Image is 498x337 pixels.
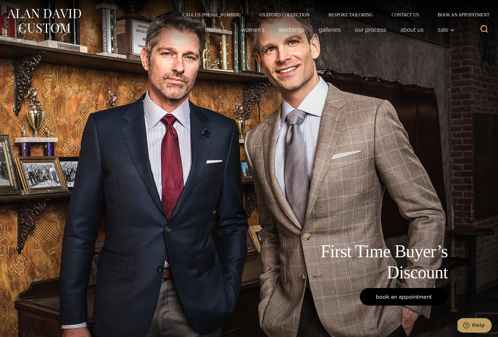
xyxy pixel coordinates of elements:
a: weddings [272,23,312,36]
h1: First Time Buyer’s Discount [306,241,448,283]
a: Bespoke Tailoring [319,13,382,17]
a: Women’s [234,23,272,36]
a: book an appointment [360,288,448,306]
a: Call Us [PHONE_NUMBER] [173,13,250,17]
span: book an appointment [376,292,432,301]
button: Child menu of Sale [431,23,458,36]
a: About Us [393,23,431,36]
a: Contact Us [382,13,428,17]
a: Galleries [312,23,348,36]
a: Our Process [348,23,393,36]
img: Alan David Custom [6,7,82,35]
a: Oxxford Collection [250,13,319,17]
iframe: Opens a widget where you can chat to one of our agents [457,318,492,334]
nav: Secondary Navigation [173,13,492,17]
a: Book an Appointment [428,13,492,17]
button: Child menu of Men’s [198,23,234,36]
nav: Primary Navigation [198,23,458,36]
button: View Search Form [477,22,492,37]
